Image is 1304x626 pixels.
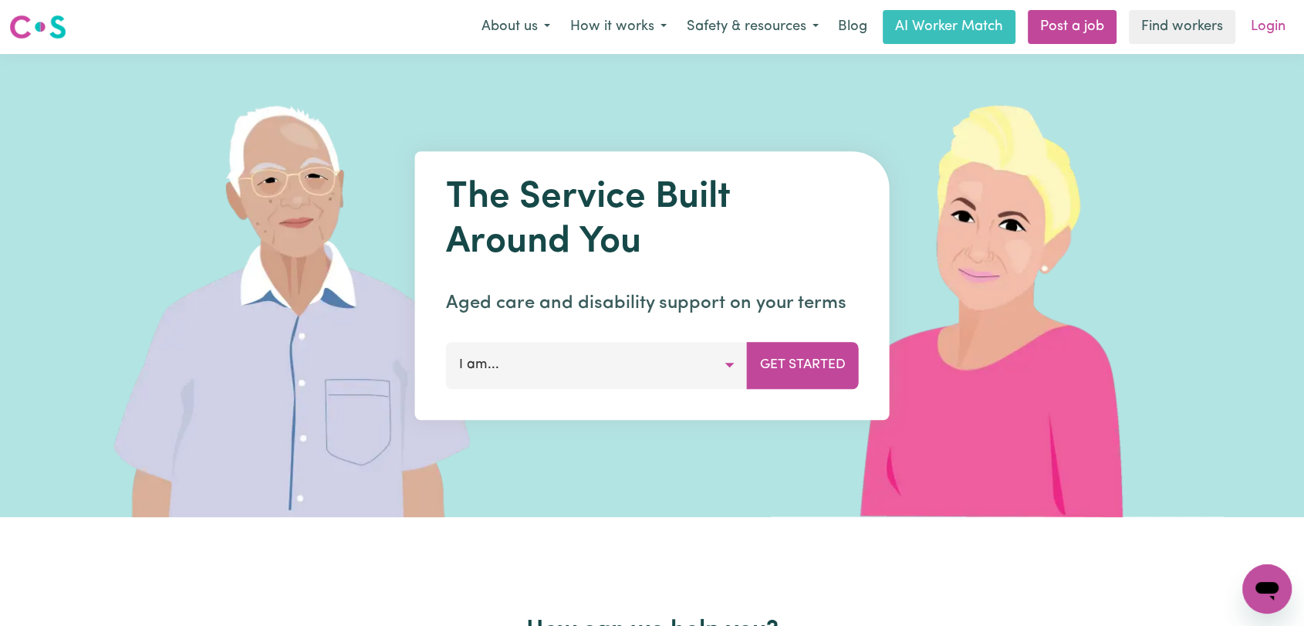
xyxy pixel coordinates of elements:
button: About us [471,11,560,43]
a: Post a job [1028,10,1117,44]
a: Careseekers logo [9,9,66,45]
a: Blog [829,10,877,44]
a: Login [1242,10,1295,44]
img: Careseekers logo [9,13,66,41]
button: How it works [560,11,677,43]
p: Aged care and disability support on your terms [446,289,859,317]
button: Get Started [747,342,859,388]
h1: The Service Built Around You [446,176,859,265]
a: Find workers [1129,10,1235,44]
iframe: Button to launch messaging window [1242,564,1292,614]
button: Safety & resources [677,11,829,43]
button: I am... [446,342,748,388]
a: AI Worker Match [883,10,1015,44]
